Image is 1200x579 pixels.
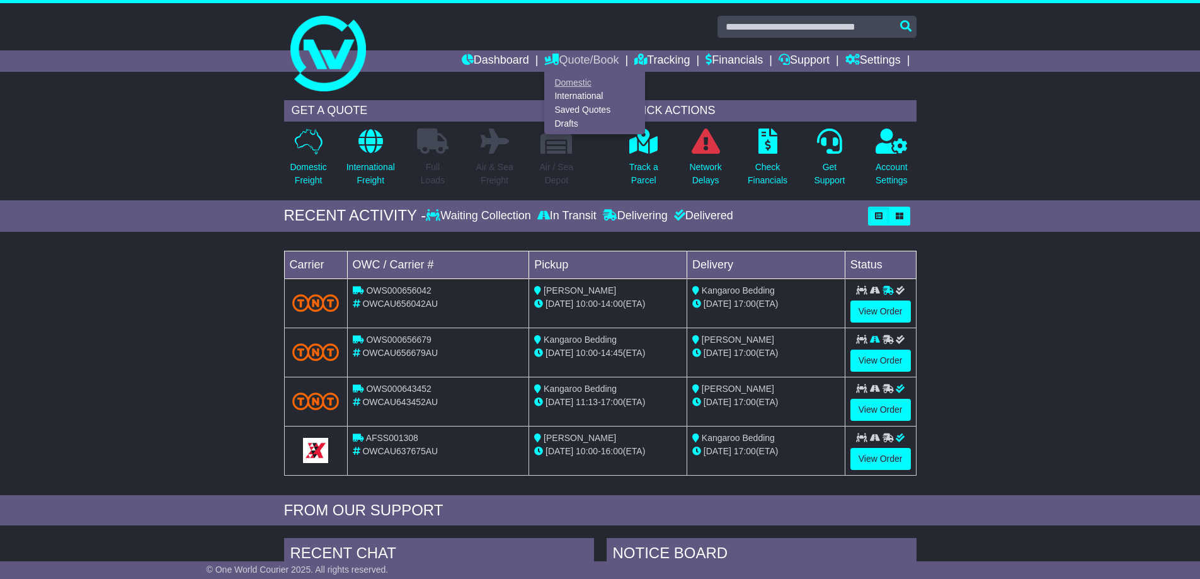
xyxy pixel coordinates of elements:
p: Network Delays [689,161,721,187]
span: 10:00 [576,348,598,358]
span: AFSS001308 [366,433,418,443]
a: Settings [845,50,901,72]
span: 17:00 [734,348,756,358]
div: RECENT ACTIVITY - [284,207,426,225]
div: - (ETA) [534,297,682,311]
a: International [545,89,644,103]
a: Financials [706,50,763,72]
div: QUICK ACTIONS [619,100,917,122]
span: 17:00 [734,446,756,456]
p: Air & Sea Freight [476,161,513,187]
span: OWS000656042 [366,285,431,295]
div: FROM OUR SUPPORT [284,502,917,520]
div: In Transit [534,209,600,223]
span: [DATE] [704,348,731,358]
span: 17:00 [734,299,756,309]
a: Tracking [634,50,690,72]
span: OWCAU643452AU [362,397,438,407]
p: Get Support [814,161,845,187]
span: 11:13 [576,397,598,407]
span: [DATE] [546,446,573,456]
a: CheckFinancials [747,128,788,194]
a: View Order [850,301,911,323]
span: OWS000643452 [366,384,431,394]
div: GET A QUOTE [284,100,581,122]
div: Delivered [671,209,733,223]
td: OWC / Carrier # [347,251,529,278]
p: International Freight [346,161,395,187]
a: Quote/Book [544,50,619,72]
p: Check Financials [748,161,787,187]
a: Domestic [545,76,644,89]
a: NetworkDelays [689,128,722,194]
a: View Order [850,399,911,421]
div: - (ETA) [534,445,682,458]
a: View Order [850,448,911,470]
td: Status [845,251,916,278]
a: View Order [850,350,911,372]
p: Air / Sea Depot [540,161,574,187]
a: Saved Quotes [545,103,644,117]
span: [DATE] [546,348,573,358]
span: OWCAU656042AU [362,299,438,309]
a: Dashboard [462,50,529,72]
div: (ETA) [692,297,840,311]
span: OWCAU637675AU [362,446,438,456]
span: 17:00 [734,397,756,407]
span: [PERSON_NAME] [702,384,774,394]
span: [PERSON_NAME] [544,433,616,443]
span: [DATE] [704,299,731,309]
div: (ETA) [692,396,840,409]
span: OWCAU656679AU [362,348,438,358]
p: Account Settings [876,161,908,187]
div: (ETA) [692,347,840,360]
span: 17:00 [601,397,623,407]
td: Carrier [284,251,347,278]
div: NOTICE BOARD [607,538,917,572]
span: [DATE] [546,397,573,407]
span: 10:00 [576,299,598,309]
div: (ETA) [692,445,840,458]
span: [DATE] [704,397,731,407]
img: GetCarrierServiceLogo [303,438,328,463]
a: InternationalFreight [346,128,396,194]
span: Kangaroo Bedding [544,384,617,394]
span: © One World Courier 2025. All rights reserved. [207,565,389,575]
a: Support [779,50,830,72]
div: Delivering [600,209,671,223]
div: Waiting Collection [426,209,534,223]
img: TNT_Domestic.png [292,294,340,311]
a: Track aParcel [629,128,659,194]
td: Pickup [529,251,687,278]
td: Delivery [687,251,845,278]
div: - (ETA) [534,396,682,409]
a: Drafts [545,117,644,130]
span: [DATE] [704,446,731,456]
div: Quote/Book [544,72,645,134]
span: Kangaroo Bedding [544,335,617,345]
span: 16:00 [601,446,623,456]
a: GetSupport [813,128,845,194]
p: Track a Parcel [629,161,658,187]
a: DomesticFreight [289,128,327,194]
span: [DATE] [546,299,573,309]
span: 10:00 [576,446,598,456]
span: 14:00 [601,299,623,309]
span: Kangaroo Bedding [702,433,775,443]
div: - (ETA) [534,347,682,360]
p: Domestic Freight [290,161,326,187]
span: OWS000656679 [366,335,431,345]
div: RECENT CHAT [284,538,594,572]
span: Kangaroo Bedding [702,285,775,295]
span: [PERSON_NAME] [702,335,774,345]
p: Full Loads [417,161,449,187]
img: TNT_Domestic.png [292,393,340,410]
a: AccountSettings [875,128,908,194]
img: TNT_Domestic.png [292,343,340,360]
span: 14:45 [601,348,623,358]
span: [PERSON_NAME] [544,285,616,295]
